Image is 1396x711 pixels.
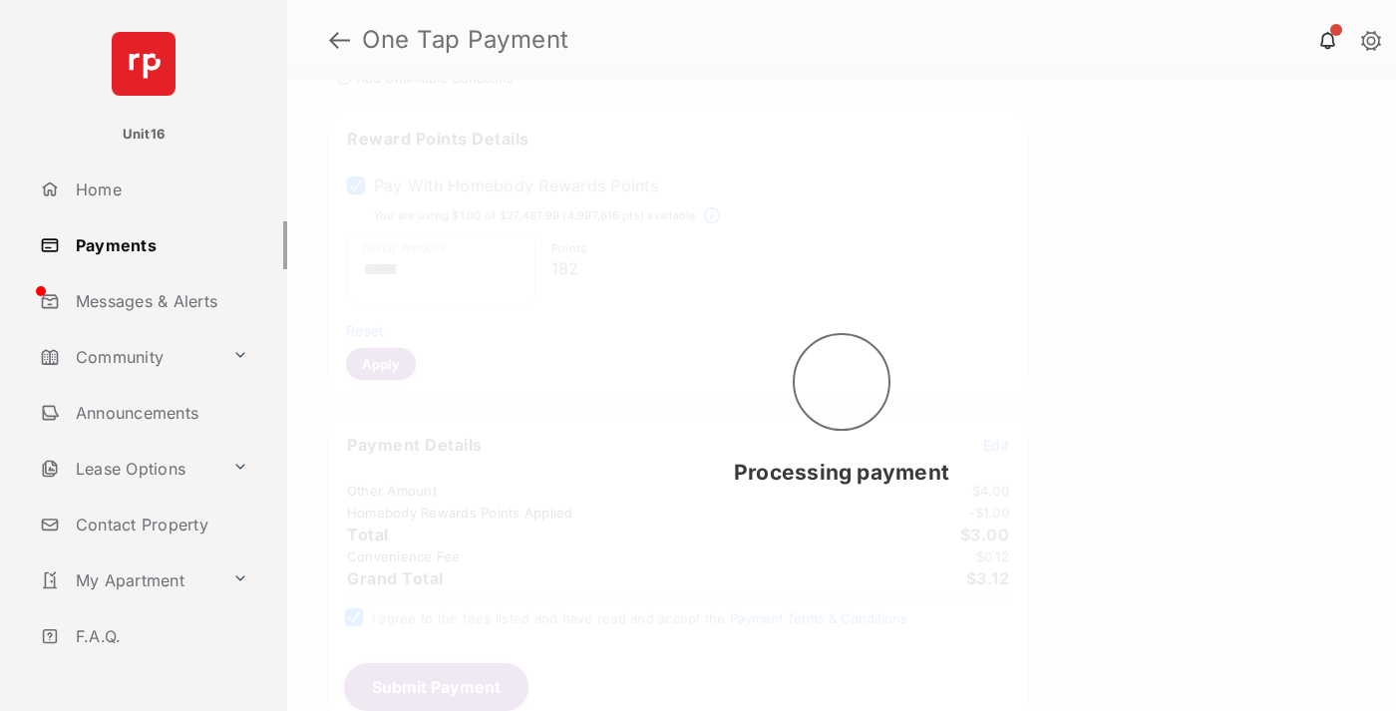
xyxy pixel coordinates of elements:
img: svg+xml;base64,PHN2ZyB4bWxucz0iaHR0cDovL3d3dy53My5vcmcvMjAwMC9zdmciIHdpZHRoPSI2NCIgaGVpZ2h0PSI2NC... [112,32,175,96]
a: Home [32,166,287,213]
a: Lease Options [32,445,224,493]
a: Community [32,333,224,381]
a: Messages & Alerts [32,277,287,325]
a: Payments [32,221,287,269]
span: Processing payment [734,460,949,485]
a: Contact Property [32,501,287,548]
a: F.A.Q. [32,612,287,660]
a: My Apartment [32,556,224,604]
a: Announcements [32,389,287,437]
p: Unit16 [123,125,166,145]
strong: One Tap Payment [362,28,569,52]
